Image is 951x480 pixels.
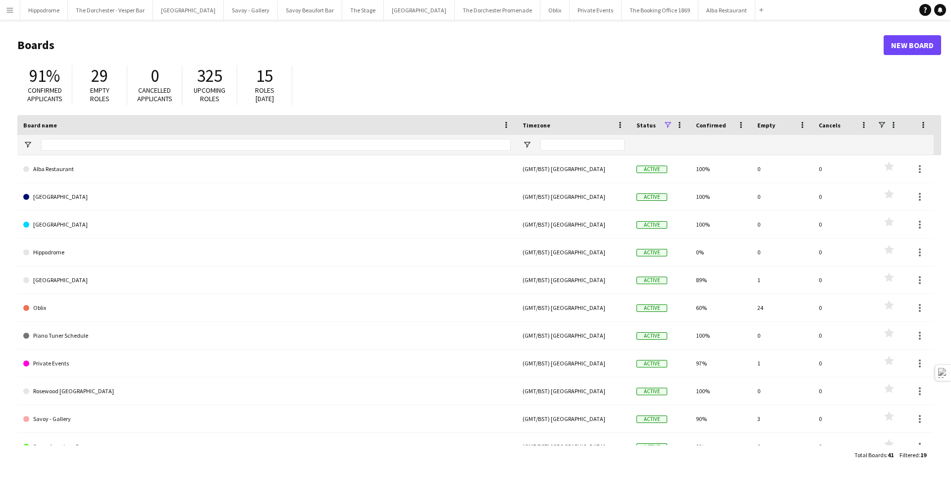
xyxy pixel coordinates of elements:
div: (GMT/BST) [GEOGRAPHIC_DATA] [517,322,631,349]
div: (GMT/BST) [GEOGRAPHIC_DATA] [517,294,631,321]
a: Alba Restaurant [23,155,511,183]
span: Active [636,221,667,229]
span: Active [636,249,667,256]
a: New Board [884,35,941,55]
button: Hippodrome [20,0,68,20]
div: (GMT/BST) [GEOGRAPHIC_DATA] [517,377,631,405]
span: Active [636,166,667,173]
span: 325 [197,65,222,87]
button: Oblix [540,0,570,20]
div: 0 [813,433,874,460]
div: (GMT/BST) [GEOGRAPHIC_DATA] [517,405,631,432]
span: Active [636,360,667,367]
a: [GEOGRAPHIC_DATA] [23,266,511,294]
div: 0 [813,294,874,321]
div: 1 [751,350,813,377]
div: 0 [813,266,874,294]
button: Open Filter Menu [523,140,531,149]
div: 100% [690,377,751,405]
span: Roles [DATE] [255,86,274,103]
div: 0 [751,239,813,266]
button: Savoy - Gallery [224,0,278,20]
div: 0% [690,433,751,460]
a: Savoy - Gallery [23,405,511,433]
div: (GMT/BST) [GEOGRAPHIC_DATA] [517,239,631,266]
span: 15 [256,65,273,87]
span: Confirmed [696,121,726,129]
h1: Boards [17,38,884,53]
span: Active [636,304,667,312]
div: (GMT/BST) [GEOGRAPHIC_DATA] [517,433,631,460]
button: Savoy Beaufort Bar [278,0,342,20]
div: 0 [813,350,874,377]
button: Private Events [570,0,622,20]
a: Private Events [23,350,511,377]
span: 41 [888,451,894,459]
div: 0 [751,211,813,238]
div: 0 [751,433,813,460]
span: Timezone [523,121,550,129]
span: Active [636,193,667,201]
a: Piano Tuner Schedule [23,322,511,350]
div: 0 [751,322,813,349]
input: Timezone Filter Input [540,139,625,151]
span: Active [636,388,667,395]
div: 97% [690,350,751,377]
button: [GEOGRAPHIC_DATA] [153,0,224,20]
span: 91% [29,65,60,87]
span: Cancels [819,121,841,129]
span: Empty roles [90,86,109,103]
div: 90% [690,405,751,432]
span: Active [636,443,667,451]
button: The Dorchester - Vesper Bar [68,0,153,20]
button: [GEOGRAPHIC_DATA] [384,0,455,20]
div: 100% [690,322,751,349]
a: [GEOGRAPHIC_DATA] [23,211,511,239]
div: 3 [751,405,813,432]
div: (GMT/BST) [GEOGRAPHIC_DATA] [517,155,631,182]
span: 19 [920,451,926,459]
div: 60% [690,294,751,321]
input: Board name Filter Input [41,139,511,151]
div: 100% [690,155,751,182]
div: 0 [813,183,874,210]
div: 24 [751,294,813,321]
span: Active [636,416,667,423]
a: Rosewood [GEOGRAPHIC_DATA] [23,377,511,405]
span: 0 [151,65,159,87]
div: 0 [813,239,874,266]
a: Oblix [23,294,511,322]
a: Hippodrome [23,239,511,266]
span: Cancelled applicants [137,86,172,103]
span: 29 [91,65,108,87]
div: : [854,445,894,465]
div: 89% [690,266,751,294]
button: Alba Restaurant [698,0,755,20]
span: Active [636,332,667,340]
div: (GMT/BST) [GEOGRAPHIC_DATA] [517,183,631,210]
span: Confirmed applicants [27,86,62,103]
div: (GMT/BST) [GEOGRAPHIC_DATA] [517,266,631,294]
div: 100% [690,183,751,210]
div: 0% [690,239,751,266]
button: The Stage [342,0,384,20]
div: 0 [813,322,874,349]
div: 0 [813,211,874,238]
span: Empty [757,121,775,129]
span: Filtered [899,451,919,459]
span: Board name [23,121,57,129]
div: 0 [813,377,874,405]
div: : [899,445,926,465]
span: Upcoming roles [194,86,225,103]
div: 0 [751,155,813,182]
button: The Booking Office 1869 [622,0,698,20]
span: Active [636,277,667,284]
div: (GMT/BST) [GEOGRAPHIC_DATA] [517,211,631,238]
div: 0 [751,377,813,405]
div: 0 [751,183,813,210]
a: [GEOGRAPHIC_DATA] [23,183,511,211]
a: Savoy American Bar [23,433,511,461]
div: 1 [751,266,813,294]
div: (GMT/BST) [GEOGRAPHIC_DATA] [517,350,631,377]
span: Total Boards [854,451,886,459]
